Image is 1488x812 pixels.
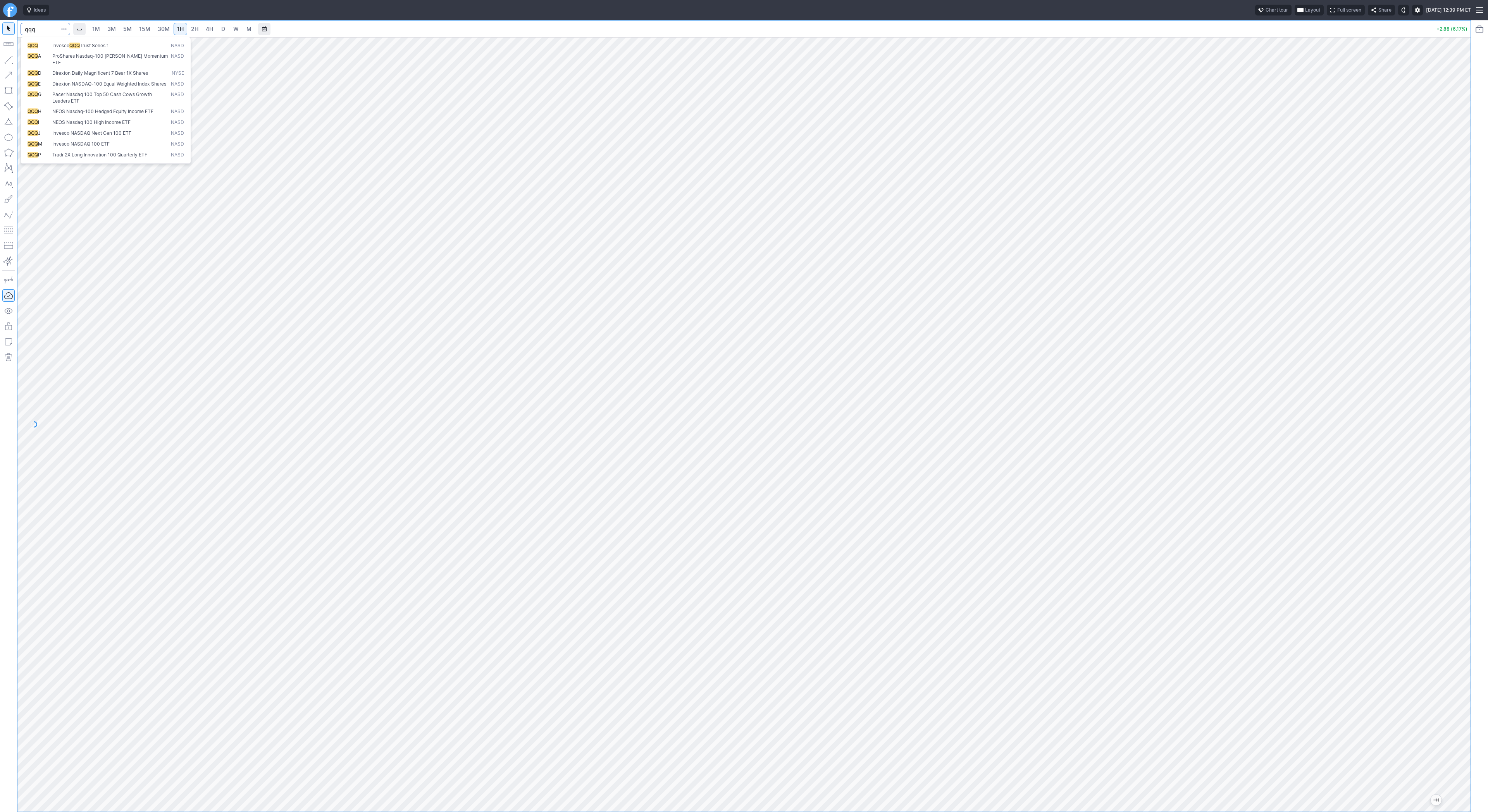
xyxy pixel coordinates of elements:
span: 2H [191,26,198,32]
span: QQQ [28,91,38,97]
span: NASD [171,108,184,115]
span: 4H [206,26,213,32]
button: Anchored VWAP [2,255,15,267]
span: NASD [171,152,184,158]
span: A [38,53,41,59]
button: Portfolio watchlist [1473,23,1486,35]
a: W [230,23,242,35]
span: NEOS Nasdaq 100 High Income ETF [52,119,131,125]
button: Position [2,239,15,252]
button: Text [2,177,15,190]
span: Layout [1305,6,1320,14]
span: QQQ [28,152,38,158]
span: NASD [171,141,184,148]
span: Ideas [34,6,46,14]
span: QQQ [28,43,38,48]
button: Drawings Autosave: On [2,289,15,302]
button: Jump to the most recent bar [1431,795,1441,805]
button: Add note [2,336,15,348]
span: NASD [171,53,184,66]
span: NEOS Nasdaq-100 Hedged Equity Income ETF [52,108,153,114]
button: Measure [2,38,15,50]
span: 1H [177,26,184,32]
span: 30M [158,26,170,32]
button: Toggle dark mode [1398,5,1409,15]
button: Line [2,53,15,66]
div: Search [21,37,191,164]
span: Direxion Daily Magnificent 7 Bear 1X Shares [52,70,148,76]
input: Search [21,23,70,35]
a: 15M [136,23,154,35]
button: Settings [1412,5,1423,15]
a: Finviz.com [3,3,17,17]
span: I [38,119,39,125]
button: Range [258,23,270,35]
button: Elliott waves [2,208,15,221]
span: QQQ [28,130,38,136]
span: NASD [171,91,184,104]
button: Remove all autosaved drawings [2,351,15,364]
span: Direxion NASDAQ-100 Equal Weighted Index Shares [52,81,166,87]
span: 3M [107,26,116,32]
span: NASD [171,81,184,88]
span: 5M [123,26,132,32]
span: J [38,130,41,136]
span: M [246,26,251,32]
button: Chart tour [1255,5,1292,15]
span: QQQ [28,108,38,114]
button: Full screen [1327,5,1365,15]
button: Arrow [2,69,15,81]
span: NASD [171,119,184,126]
span: Full screen [1337,6,1361,14]
a: 3M [104,23,119,35]
button: Rotated rectangle [2,100,15,112]
button: Layout [1295,5,1324,15]
span: NYSE [172,70,184,77]
span: E [38,81,41,87]
span: 1M [92,26,100,32]
span: QQQ [28,141,38,147]
a: M [243,23,255,35]
span: D [221,26,225,32]
span: QQQ [28,81,38,87]
p: +2.88 (6.17%) [1436,27,1467,31]
span: P [38,152,41,158]
button: Hide drawings [2,305,15,317]
span: QQQ [28,119,38,125]
a: 30M [154,23,173,35]
button: Ideas [23,5,49,15]
span: NASD [171,130,184,137]
a: 4H [202,23,217,35]
button: Ellipse [2,131,15,143]
span: Invesco [52,43,69,48]
button: Interval [73,23,86,35]
button: Share [1368,5,1395,15]
span: NASD [171,43,184,49]
button: Triangle [2,115,15,128]
button: Mouse [2,22,15,35]
span: D [38,70,41,76]
a: 1M [89,23,103,35]
button: Rectangle [2,84,15,97]
span: W [233,26,239,32]
span: Tradr 2X Long Innovation 100 Quarterly ETF [52,152,147,158]
a: 1H [174,23,187,35]
button: Brush [2,193,15,205]
button: Lock drawings [2,320,15,333]
a: 5M [120,23,135,35]
span: H [38,108,41,114]
span: M [38,141,42,147]
span: Chart tour [1266,6,1288,14]
span: Invesco NASDAQ 100 ETF [52,141,110,147]
span: QQQ [28,53,38,59]
a: 2H [188,23,202,35]
button: Drawing mode: Single [2,274,15,286]
button: Search [59,23,69,35]
span: G [38,91,41,97]
a: D [217,23,229,35]
span: ProShares Nasdaq-100 [PERSON_NAME] Momentum ETF [52,53,168,65]
span: [DATE] 12:39 PM ET [1426,6,1471,14]
span: Pacer Nasdaq 100 Top 50 Cash Cows Growth Leaders ETF [52,91,152,104]
span: 15M [139,26,150,32]
span: Invesco NASDAQ Next Gen 100 ETF [52,130,131,136]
